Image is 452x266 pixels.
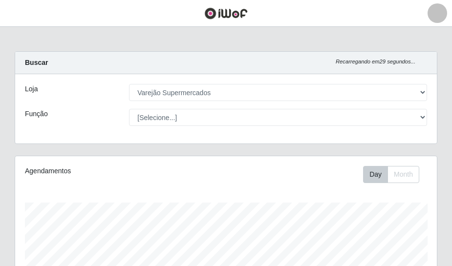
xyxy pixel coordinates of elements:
button: Day [363,166,388,183]
div: Toolbar with button groups [363,166,427,183]
i: Recarregando em 29 segundos... [336,59,415,64]
button: Month [387,166,419,183]
label: Função [25,109,48,119]
label: Loja [25,84,38,94]
div: First group [363,166,419,183]
strong: Buscar [25,59,48,66]
div: Agendamentos [25,166,184,176]
img: CoreUI Logo [204,7,248,20]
